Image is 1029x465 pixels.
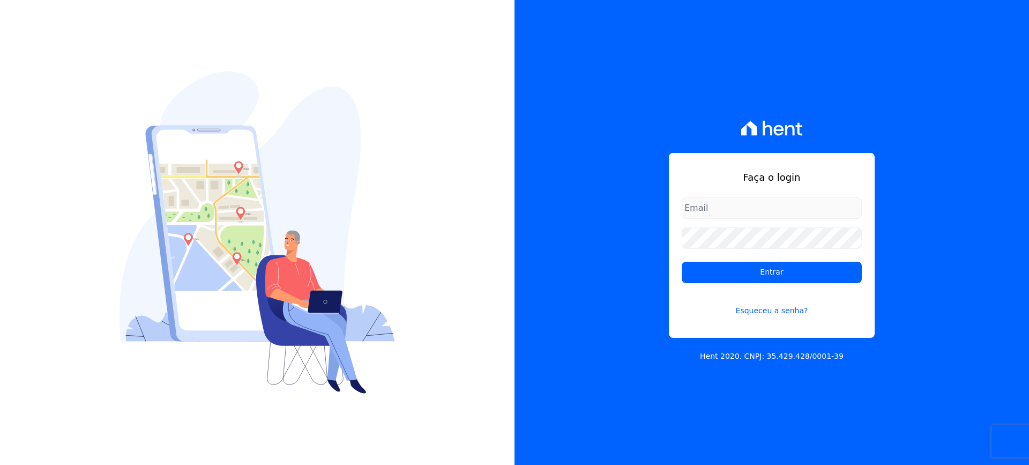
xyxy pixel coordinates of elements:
input: Email [682,197,862,219]
a: Esqueceu a senha? [682,292,862,316]
p: Hent 2020. CNPJ: 35.429.428/0001-39 [700,351,844,362]
input: Entrar [682,262,862,283]
img: Login [120,71,395,394]
h1: Faça o login [682,170,862,184]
